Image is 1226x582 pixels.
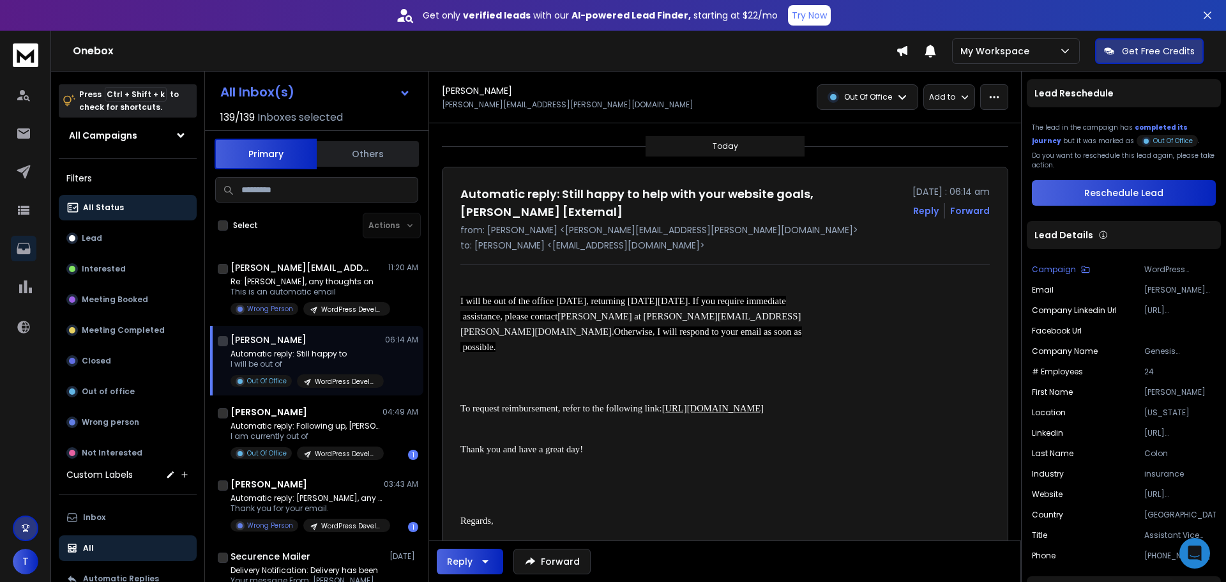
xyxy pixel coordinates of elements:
[1144,428,1216,438] p: [URL][DOMAIN_NAME]
[69,129,137,142] h1: All Campaigns
[950,204,990,217] div: Forward
[210,79,421,105] button: All Inbox(s)
[82,387,135,397] p: Out of office
[13,549,38,574] button: T
[571,9,691,22] strong: AI-powered Lead Finder,
[1032,448,1073,459] p: Last Name
[1032,469,1064,479] p: industry
[1032,489,1063,500] p: website
[1144,264,1216,275] p: WordPress Development - August
[929,92,955,102] p: Add to
[317,140,419,168] button: Others
[59,256,197,282] button: Interested
[408,522,418,532] div: 1
[231,349,384,359] p: Automatic reply: Still happy to
[59,195,197,220] button: All Status
[442,100,693,110] p: [PERSON_NAME][EMAIL_ADDRESS][PERSON_NAME][DOMAIN_NAME]
[82,264,126,274] p: Interested
[231,277,384,287] p: Re: [PERSON_NAME], any thoughts on
[231,431,384,441] p: I am currently out of
[1032,326,1082,336] p: Facebook Url
[460,444,583,454] span: Thank you and have a great day!
[231,493,384,503] p: Automatic reply: [PERSON_NAME], any thoughts
[913,204,939,217] button: Reply
[247,521,293,530] p: Wrong Person
[247,304,293,314] p: Wrong Person
[83,543,94,553] p: All
[1153,136,1193,146] p: Out Of Office
[460,516,494,526] span: Regards,
[1144,448,1216,459] p: Colon
[1032,428,1063,438] p: linkedin
[1032,285,1054,295] p: Email
[220,110,255,125] span: 139 / 139
[105,87,167,102] span: Ctrl + Shift + k
[59,505,197,530] button: Inbox
[231,478,307,491] h1: [PERSON_NAME]
[1122,45,1195,57] p: Get Free Credits
[1032,551,1056,561] p: Phone
[59,169,197,187] h3: Filters
[315,449,376,459] p: WordPress Development - August
[513,549,591,574] button: Forward
[1032,510,1063,520] p: Country
[460,296,786,321] span: I will be out of the office [DATE], returning [DATE][DATE]. If you require immediate assistance, ...
[1095,38,1204,64] button: Get Free Credits
[1032,346,1098,356] p: Company Name
[437,549,503,574] button: Reply
[460,185,905,221] h1: Automatic reply: Still happy to help with your website goals, [PERSON_NAME] [External]
[79,88,179,114] p: Press to check for shortcuts.
[1034,229,1093,241] p: Lead Details
[247,448,287,458] p: Out Of Office
[844,92,892,102] p: Out Of Office
[460,403,764,413] span: To request reimbursement, refer to the following link:
[1144,305,1216,316] p: [URL][DOMAIN_NAME]
[1144,346,1216,356] p: Genesis Management and Insurance Services, LLC
[1032,408,1066,418] p: location
[257,110,343,125] h3: Inboxes selected
[460,239,990,252] p: to: [PERSON_NAME] <[EMAIL_ADDRESS][DOMAIN_NAME]>
[231,503,384,514] p: Thank you for your email.
[1144,489,1216,500] p: [URL][DOMAIN_NAME]
[82,417,139,427] p: Wrong person
[460,326,802,352] span: Otherwise, I will respond to your email as soon as possible.
[912,185,990,198] p: [DATE] : 06:14 am
[1144,551,1216,561] p: [PHONE_NUMBER]
[1032,123,1216,146] div: The lead in the campaign has but it was marked as .
[231,359,384,369] p: I will be out of
[713,141,738,151] p: Today
[233,220,258,231] label: Select
[1144,387,1216,397] p: [PERSON_NAME]
[231,333,306,346] h1: [PERSON_NAME]
[960,45,1034,57] p: My Workspace
[463,9,531,22] strong: verified leads
[442,84,512,97] h1: [PERSON_NAME]
[59,379,197,404] button: Out of office
[788,5,831,26] button: Try Now
[82,448,142,458] p: Not Interested
[408,450,418,460] div: 1
[423,9,778,22] p: Get only with our starting at $22/mo
[1032,151,1216,170] p: Do you want to reschedule this lead again, please take action.
[83,203,124,213] p: All Status
[315,377,376,387] p: WordPress Development - August
[390,551,418,562] p: [DATE]
[1032,367,1083,377] p: # Employees
[59,226,197,251] button: Lead
[1179,538,1210,569] div: Open Intercom Messenger
[382,407,418,417] p: 04:49 AM
[1032,305,1117,316] p: Company Linkedin Url
[1144,469,1216,479] p: insurance
[388,263,418,273] p: 11:20 AM
[384,479,418,489] p: 03:43 AM
[73,43,896,59] h1: Onebox
[1032,387,1073,397] p: First Name
[59,410,197,435] button: Wrong person
[220,86,294,98] h1: All Inbox(s)
[792,9,827,22] p: Try Now
[662,403,764,413] span: [URL][DOMAIN_NAME]
[385,335,418,345] p: 06:14 AM
[1144,408,1216,418] p: [US_STATE]
[321,305,382,314] p: WordPress Development - August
